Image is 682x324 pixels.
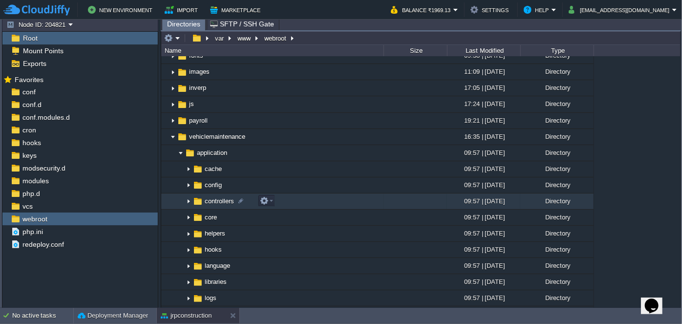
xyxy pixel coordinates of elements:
button: Marketplace [210,4,263,16]
img: AMDAwAAAACH5BAEAAAAALAAAAAABAAEAAAICRAEAOw== [192,212,203,223]
div: 17:05 | [DATE] [447,80,520,95]
div: Directory [520,161,594,176]
input: Click to enter the path [161,31,681,45]
button: Deployment Manager [78,311,148,321]
div: No active tasks [12,308,73,324]
div: Directory [520,258,594,273]
span: SFTP / SSH Gate [210,18,274,30]
a: conf.d [21,100,43,109]
a: modules [21,176,50,185]
span: Favorites [13,75,45,84]
img: AMDAwAAAACH5BAEAAAAALAAAAAABAAEAAAICRAEAOw== [177,67,188,78]
button: New Environment [88,4,155,16]
div: 16:35 | [DATE] [447,129,520,144]
div: 09:57 | [DATE] [447,306,520,322]
iframe: chat widget [641,285,672,314]
div: Directory [520,194,594,209]
a: redeploy.conf [21,240,65,249]
button: Help [524,4,552,16]
a: php.ini [21,227,44,236]
img: AMDAwAAAACH5BAEAAAAALAAAAAABAAEAAAICRAEAOw== [177,146,185,161]
a: vcs [21,202,34,211]
img: AMDAwAAAACH5BAEAAAAALAAAAAABAAEAAAICRAEAOw== [185,194,192,209]
a: hooks [21,138,43,147]
div: 09:57 | [DATE] [447,161,520,176]
div: Directory [520,290,594,305]
button: www [236,34,253,43]
img: AMDAwAAAACH5BAEAAAAALAAAAAABAAEAAAICRAEAOw== [177,115,188,126]
a: cron [21,126,38,134]
img: AMDAwAAAACH5BAEAAAAALAAAAAABAAEAAAICRAEAOw== [177,83,188,94]
button: Balance ₹1969.13 [391,4,453,16]
img: AMDAwAAAACH5BAEAAAAALAAAAAABAAEAAAICRAEAOw== [185,291,192,306]
div: Directory [520,242,594,257]
img: AMDAwAAAACH5BAEAAAAALAAAAAABAAEAAAICRAEAOw== [192,196,203,207]
img: AMDAwAAAACH5BAEAAAAALAAAAAABAAEAAAICRAEAOw== [177,131,188,142]
img: AMDAwAAAACH5BAEAAAAALAAAAAABAAEAAAICRAEAOw== [169,65,177,80]
div: Last Modified [448,45,520,56]
span: hooks [203,245,223,254]
img: AMDAwAAAACH5BAEAAAAALAAAAAABAAEAAAICRAEAOw== [192,293,203,304]
a: inverp [188,84,208,92]
div: Directory [520,274,594,289]
div: 19:21 | [DATE] [447,113,520,128]
button: Settings [470,4,511,16]
div: Name [162,45,384,56]
a: payroll [188,116,209,125]
a: php.d [21,189,42,198]
img: AMDAwAAAACH5BAEAAAAALAAAAAABAAEAAAICRAEAOw== [192,245,203,256]
a: Mount Points [21,46,65,55]
a: controllers [203,197,235,205]
div: 11:09 | [DATE] [447,64,520,79]
img: AMDAwAAAACH5BAEAAAAALAAAAAABAAEAAAICRAEAOw== [185,162,192,177]
div: Type [521,45,594,56]
img: AMDAwAAAACH5BAEAAAAALAAAAAABAAEAAAICRAEAOw== [192,261,203,272]
a: libraries [203,278,228,286]
a: application [195,149,229,157]
button: [EMAIL_ADDRESS][DOMAIN_NAME] [569,4,672,16]
a: Root [21,34,39,43]
div: Size [384,45,447,56]
button: var [213,34,226,43]
a: config [203,181,223,189]
img: AMDAwAAAACH5BAEAAAAALAAAAAABAAEAAAICRAEAOw== [177,99,188,110]
div: 09:57 | [DATE] [447,210,520,225]
div: Directory [520,96,594,111]
span: logs [203,294,218,302]
a: Exports [21,59,48,68]
div: 09:57 | [DATE] [447,274,520,289]
img: AMDAwAAAACH5BAEAAAAALAAAAAABAAEAAAICRAEAOw== [185,178,192,193]
a: cache [203,165,223,173]
button: Import [165,4,201,16]
div: Directory [520,210,594,225]
a: js [188,100,195,108]
img: AMDAwAAAACH5BAEAAAAALAAAAAABAAEAAAICRAEAOw== [185,242,192,258]
a: keys [21,151,38,160]
button: Node ID: 204821 [6,20,68,29]
a: images [188,67,211,76]
a: helpers [203,229,227,238]
a: vehiclemaintenance [188,132,247,141]
div: 17:24 | [DATE] [447,96,520,111]
img: AMDAwAAAACH5BAEAAAAALAAAAAABAAEAAAICRAEAOw== [192,277,203,288]
a: modsecurity.d [21,164,67,173]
